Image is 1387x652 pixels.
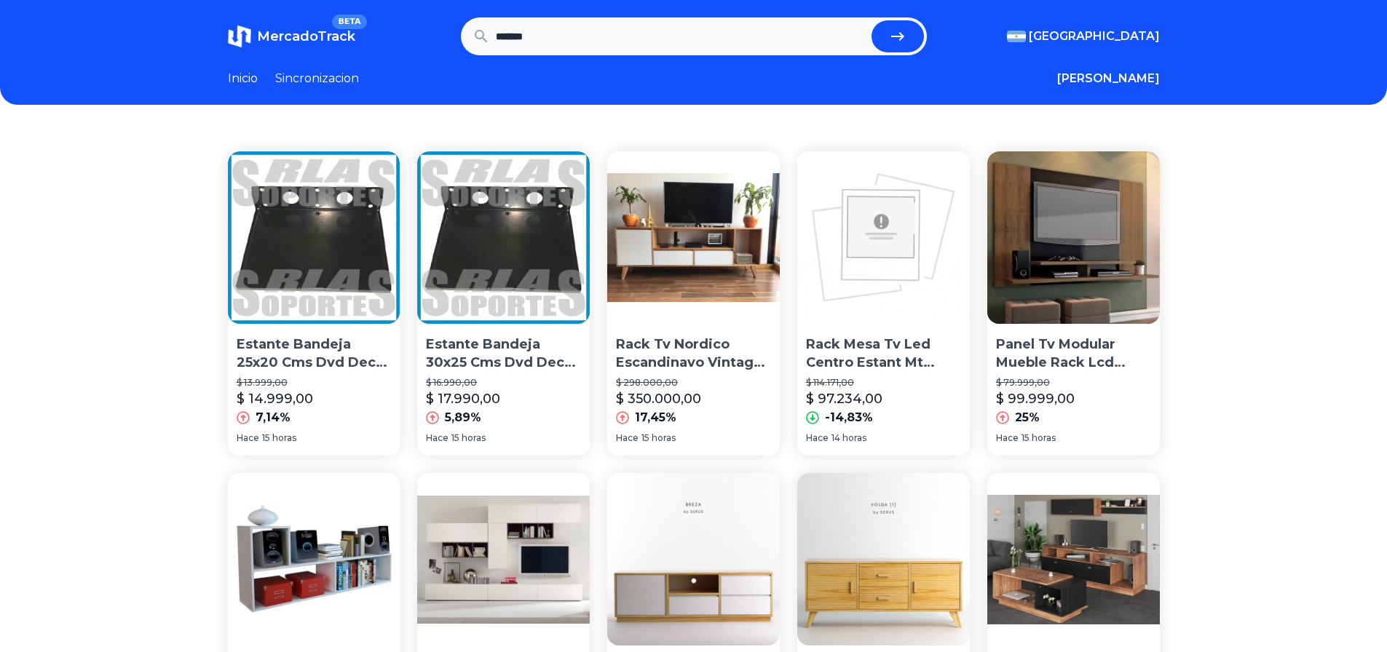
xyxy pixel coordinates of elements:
[445,409,481,426] p: 5,89%
[237,335,392,372] p: Estante Bandeja 25x20 Cms Dvd Deco Rack Pie Tv Led Karaoke
[275,70,359,87] a: Sincronizacion
[806,335,961,372] p: Rack Mesa Tv Led Centro Estant Mt 4000 - [PERSON_NAME]
[607,151,780,324] img: Rack Tv Nordico Escandinavo Vintage, Paraiso (cod:r2)
[616,389,701,409] p: $ 350.000,00
[1007,28,1160,45] button: [GEOGRAPHIC_DATA]
[262,432,296,444] span: 15 horas
[237,432,259,444] span: Hace
[996,432,1019,444] span: Hace
[228,25,355,48] a: MercadoTrackBETA
[237,389,313,409] p: $ 14.999,00
[1007,31,1026,42] img: Argentina
[806,389,882,409] p: $ 97.234,00
[1057,70,1160,87] button: [PERSON_NAME]
[237,377,392,389] p: $ 13.999,00
[806,377,961,389] p: $ 114.171,00
[426,335,581,372] p: Estante Bandeja 30x25 Cms Dvd Deco Rack Pie Tv Led Karaoke
[797,151,970,324] img: Rack Mesa Tv Led Centro Estant Mt 4000 - Rex
[616,432,639,444] span: Hace
[987,473,1160,645] img: Juego De Living Completo Rack Tv + Repisa + Mesa Ratona
[996,335,1151,372] p: Panel Tv Modular Mueble Rack Lcd Mesa Led
[256,409,291,426] p: 7,14%
[831,432,866,444] span: 14 horas
[806,432,829,444] span: Hace
[1022,432,1056,444] span: 15 horas
[607,473,780,645] img: Rack Tv Consola Nordico Escandinavo Vintage Serus Breza
[987,151,1160,456] a: Panel Tv Modular Mueble Rack Lcd Mesa LedPanel Tv Modular Mueble Rack Lcd Mesa Led$ 79.999,00$ 99...
[228,473,400,645] img: Modulo Rack Modular Tv Combinable Venezia 81015 - Luico
[228,70,258,87] a: Inicio
[228,151,400,456] a: Estante Bandeja 25x20 Cms Dvd Deco Rack Pie Tv Led KaraokeEstante Bandeja 25x20 Cms Dvd Deco Rack...
[257,28,355,44] span: MercadoTrack
[417,473,590,645] img: Rack Modular Led Mesa Tv Lcd Mueble Living Comedor
[426,432,448,444] span: Hace
[987,151,1160,324] img: Panel Tv Modular Mueble Rack Lcd Mesa Led
[417,151,590,324] img: Estante Bandeja 30x25 Cms Dvd Deco Rack Pie Tv Led Karaoke
[332,15,366,29] span: BETA
[996,377,1151,389] p: $ 79.999,00
[451,432,486,444] span: 15 horas
[228,25,251,48] img: MercadoTrack
[1029,28,1160,45] span: [GEOGRAPHIC_DATA]
[616,377,771,389] p: $ 298.000,00
[825,409,873,426] p: -14,83%
[607,151,780,456] a: Rack Tv Nordico Escandinavo Vintage, Paraiso (cod:r2)Rack Tv Nordico Escandinavo Vintage, Paraiso...
[635,409,676,426] p: 17,45%
[996,389,1075,409] p: $ 99.999,00
[616,335,771,372] p: Rack Tv Nordico Escandinavo Vintage, Paraiso (cod:r2)
[641,432,676,444] span: 15 horas
[1015,409,1040,426] p: 25%
[797,473,970,645] img: Rack Tv Consola Nordico Escandinavo Vintage Serus Volga 1 Pa
[426,377,581,389] p: $ 16.990,00
[228,151,400,324] img: Estante Bandeja 25x20 Cms Dvd Deco Rack Pie Tv Led Karaoke
[797,151,970,456] a: Rack Mesa Tv Led Centro Estant Mt 4000 - RexRack Mesa Tv Led Centro Estant Mt 4000 - [PERSON_NAME...
[417,151,590,456] a: Estante Bandeja 30x25 Cms Dvd Deco Rack Pie Tv Led KaraokeEstante Bandeja 30x25 Cms Dvd Deco Rack...
[426,389,500,409] p: $ 17.990,00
